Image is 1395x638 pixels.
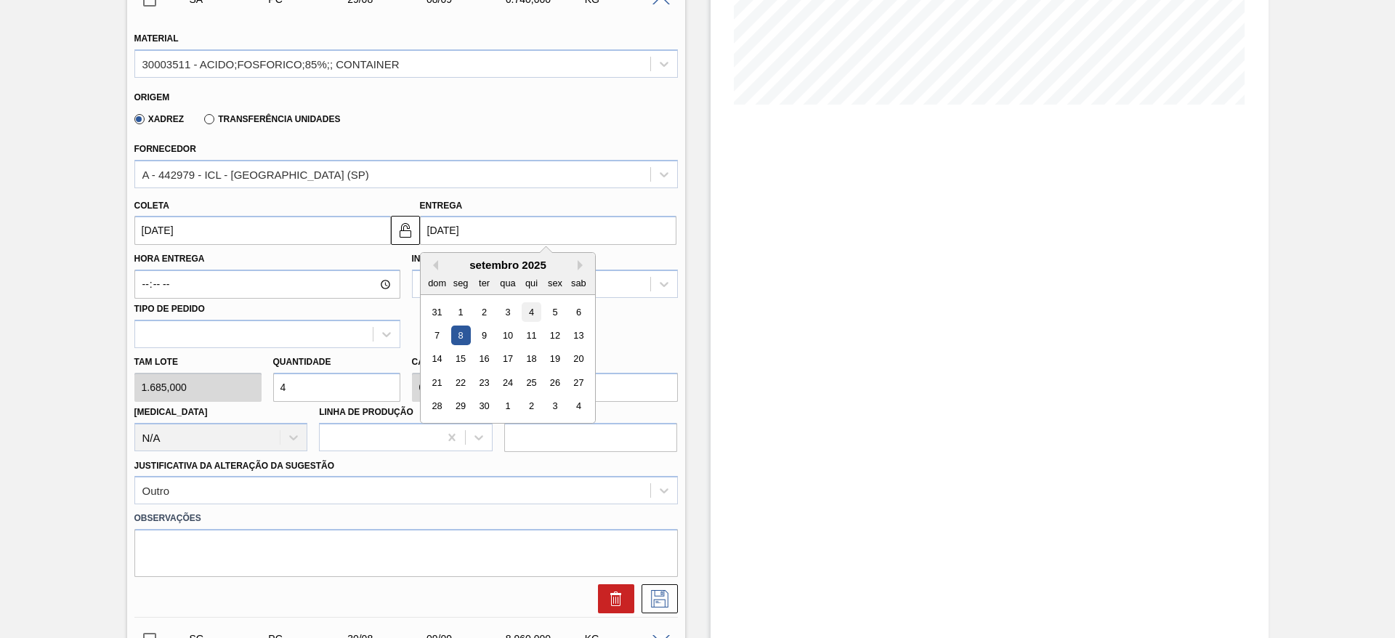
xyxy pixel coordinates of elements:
label: Linha de Produção [319,407,413,417]
div: Choose quinta-feira, 25 de setembro de 2025 [521,373,541,392]
label: Quantidade [273,357,331,367]
div: Choose sexta-feira, 26 de setembro de 2025 [545,373,565,392]
img: unlocked [397,222,414,239]
div: Choose segunda-feira, 1 de setembro de 2025 [450,302,470,322]
label: Origem [134,92,170,102]
div: Choose terça-feira, 9 de setembro de 2025 [474,326,493,345]
div: Choose domingo, 21 de setembro de 2025 [427,373,447,392]
div: qui [521,273,541,293]
div: Salvar Sugestão [634,584,678,613]
label: Entrega [420,201,463,211]
div: Choose segunda-feira, 22 de setembro de 2025 [450,373,470,392]
label: Transferência Unidades [204,114,340,124]
label: Justificativa da Alteração da Sugestão [134,461,335,471]
label: Hora Entrega [134,249,400,270]
div: Choose sexta-feira, 5 de setembro de 2025 [545,302,565,322]
div: Choose quinta-feira, 18 de setembro de 2025 [521,350,541,369]
label: Tipo de pedido [134,304,205,314]
div: Choose sexta-feira, 19 de setembro de 2025 [545,350,565,369]
input: dd/mm/yyyy [134,216,391,245]
label: Fornecedor [134,144,196,154]
div: Choose quarta-feira, 17 de setembro de 2025 [498,350,517,369]
div: Choose domingo, 14 de setembro de 2025 [427,350,447,369]
div: Choose segunda-feira, 15 de setembro de 2025 [450,350,470,369]
button: Previous Month [428,260,438,270]
div: Choose sábado, 6 de setembro de 2025 [568,302,588,322]
label: Observações [134,508,678,529]
label: Tam lote [134,352,262,373]
div: sex [545,273,565,293]
label: Coleta [134,201,169,211]
div: Choose terça-feira, 2 de setembro de 2025 [474,302,493,322]
div: Outro [142,485,170,497]
label: Xadrez [134,114,185,124]
div: Choose sábado, 4 de outubro de 2025 [568,397,588,416]
button: Next Month [578,260,588,270]
div: Excluir Sugestão [591,584,634,613]
div: Choose terça-feira, 16 de setembro de 2025 [474,350,493,369]
label: Material [134,33,179,44]
div: Choose quarta-feira, 3 de setembro de 2025 [498,302,517,322]
div: Choose domingo, 28 de setembro de 2025 [427,397,447,416]
div: Choose segunda-feira, 8 de setembro de 2025 [450,326,470,345]
div: Choose domingo, 7 de setembro de 2025 [427,326,447,345]
div: Choose quinta-feira, 11 de setembro de 2025 [521,326,541,345]
button: unlocked [391,216,420,245]
div: Choose quarta-feira, 1 de outubro de 2025 [498,397,517,416]
div: Choose quinta-feira, 2 de outubro de 2025 [521,397,541,416]
div: ter [474,273,493,293]
div: month 2025-09 [425,300,590,418]
div: A - 442979 - ICL - [GEOGRAPHIC_DATA] (SP) [142,168,369,180]
input: dd/mm/yyyy [420,216,676,245]
div: Choose sexta-feira, 12 de setembro de 2025 [545,326,565,345]
div: Choose sexta-feira, 3 de outubro de 2025 [545,397,565,416]
div: setembro 2025 [421,259,595,271]
div: 30003511 - ACIDO;FOSFORICO;85%;; CONTAINER [142,57,400,70]
div: Choose sábado, 27 de setembro de 2025 [568,373,588,392]
div: Choose segunda-feira, 29 de setembro de 2025 [450,397,470,416]
label: [MEDICAL_DATA] [134,407,208,417]
div: Choose quinta-feira, 4 de setembro de 2025 [521,302,541,322]
div: Choose domingo, 31 de agosto de 2025 [427,302,447,322]
div: Choose quarta-feira, 10 de setembro de 2025 [498,326,517,345]
div: Choose terça-feira, 30 de setembro de 2025 [474,397,493,416]
div: Choose quarta-feira, 24 de setembro de 2025 [498,373,517,392]
label: Incoterm [412,254,458,264]
div: qua [498,273,517,293]
label: Carros [412,357,450,367]
div: sab [568,273,588,293]
div: Choose sábado, 20 de setembro de 2025 [568,350,588,369]
div: dom [427,273,447,293]
div: Choose terça-feira, 23 de setembro de 2025 [474,373,493,392]
div: seg [450,273,470,293]
div: Choose sábado, 13 de setembro de 2025 [568,326,588,345]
